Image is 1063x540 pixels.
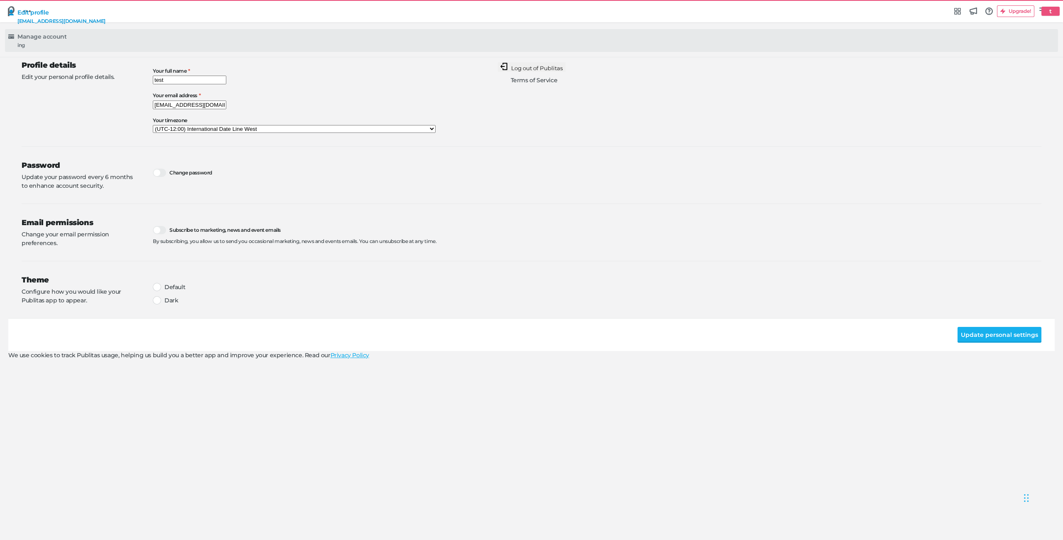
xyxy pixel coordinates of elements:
[17,9,49,16] h5: Edit profile
[1024,486,1029,511] div: Drag
[17,42,25,48] div: ing
[498,62,566,72] button: Log out of Publitas
[1021,477,1063,517] iframe: Chat Widget
[5,29,1058,52] a: Manage accounting
[17,18,105,24] div: [EMAIL_ADDRESS][DOMAIN_NAME]
[17,33,66,40] h5: Manage account
[5,5,1058,27] a: Edit profile[EMAIL_ADDRESS][DOMAIN_NAME]
[511,77,558,84] a: Terms of Service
